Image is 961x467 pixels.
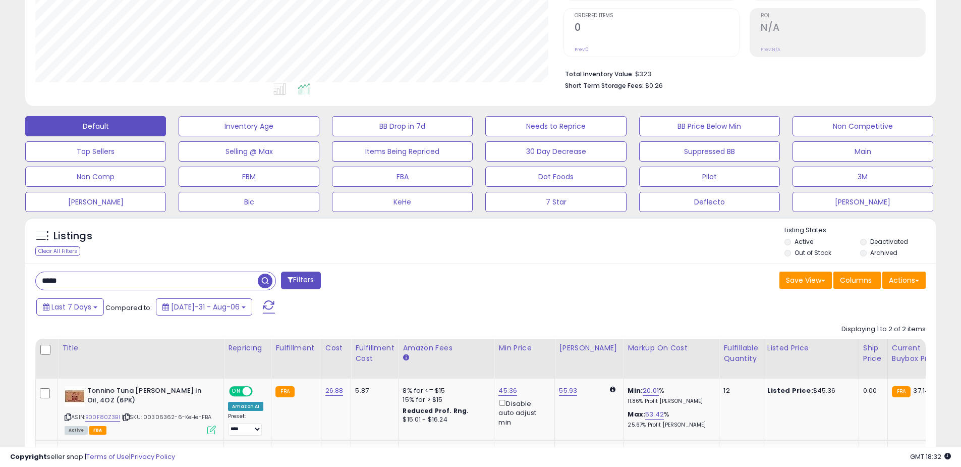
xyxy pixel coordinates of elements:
[498,386,517,396] a: 45.36
[793,192,933,212] button: [PERSON_NAME]
[840,275,872,285] span: Columns
[892,343,944,364] div: Current Buybox Price
[65,386,216,433] div: ASIN:
[131,452,175,461] a: Privacy Policy
[228,402,263,411] div: Amazon AI
[332,192,473,212] button: KeHe
[485,167,626,187] button: Dot Foods
[795,237,813,246] label: Active
[332,141,473,162] button: Items Being Repriced
[332,167,473,187] button: FBA
[645,409,664,420] a: 53.42
[25,116,166,136] button: Default
[281,272,320,289] button: Filters
[325,386,344,396] a: 26.88
[767,386,813,395] b: Listed Price:
[892,386,911,397] small: FBA
[25,167,166,187] button: Non Comp
[403,416,486,424] div: $15.01 - $16.24
[179,141,319,162] button: Selling @ Max
[403,353,409,362] small: Amazon Fees.
[485,116,626,136] button: Needs to Reprice
[403,395,486,404] div: 15% for > $15
[35,246,80,256] div: Clear All Filters
[122,413,211,421] span: | SKU: 00306362-6-KeHe-FBA
[913,386,929,395] span: 37.14
[870,237,908,246] label: Deactivated
[559,343,619,353] div: [PERSON_NAME]
[723,343,758,364] div: Fulfillable Quantity
[156,298,252,316] button: [DATE]-31 - Aug-06
[645,81,663,90] span: $0.26
[355,343,394,364] div: Fulfillment Cost
[171,302,240,312] span: [DATE]-31 - Aug-06
[793,116,933,136] button: Non Competitive
[723,386,755,395] div: 12
[643,386,659,396] a: 20.01
[275,386,294,397] small: FBA
[863,386,880,395] div: 0.00
[833,272,881,289] button: Columns
[910,452,951,461] span: 2025-08-14 18:32 GMT
[841,325,926,334] div: Displaying 1 to 2 of 2 items
[565,70,634,78] b: Total Inventory Value:
[228,413,263,436] div: Preset:
[628,386,711,405] div: %
[230,387,243,396] span: ON
[403,343,490,353] div: Amazon Fees
[65,426,88,435] span: All listings currently available for purchase on Amazon
[10,452,47,461] strong: Copyright
[761,46,780,53] small: Prev: N/A
[275,343,316,353] div: Fulfillment
[179,116,319,136] button: Inventory Age
[639,192,780,212] button: Deflecto
[628,410,711,429] div: %
[565,67,918,79] li: $323
[36,298,104,316] button: Last 7 Days
[639,167,780,187] button: Pilot
[767,386,851,395] div: $45.36
[25,192,166,212] button: [PERSON_NAME]
[89,426,106,435] span: FBA
[62,343,219,353] div: Title
[761,13,925,19] span: ROI
[498,343,550,353] div: Min Price
[85,413,120,422] a: B00F80Z3BI
[332,116,473,136] button: BB Drop in 7d
[793,167,933,187] button: 3M
[65,386,85,406] img: 51sY3OTYH1L._SL40_.jpg
[628,343,715,353] div: Markup on Cost
[870,248,897,257] label: Archived
[105,303,152,313] span: Compared to:
[628,398,711,405] p: 11.86% Profit [PERSON_NAME]
[793,141,933,162] button: Main
[628,386,643,395] b: Min:
[575,22,739,35] h2: 0
[779,272,832,289] button: Save View
[51,302,91,312] span: Last 7 Days
[761,22,925,35] h2: N/A
[575,13,739,19] span: Ordered Items
[485,141,626,162] button: 30 Day Decrease
[639,141,780,162] button: Suppressed BB
[251,387,267,396] span: OFF
[624,339,719,379] th: The percentage added to the cost of goods (COGS) that forms the calculator for Min & Max prices.
[628,422,711,429] p: 25.67% Profit [PERSON_NAME]
[86,452,129,461] a: Terms of Use
[565,81,644,90] b: Short Term Storage Fees:
[10,452,175,462] div: seller snap | |
[179,192,319,212] button: Bic
[628,409,645,419] b: Max:
[498,398,547,427] div: Disable auto adjust min
[882,272,926,289] button: Actions
[355,386,390,395] div: 5.87
[559,386,577,396] a: 55.93
[795,248,831,257] label: Out of Stock
[25,141,166,162] button: Top Sellers
[179,167,319,187] button: FBM
[575,46,589,53] small: Prev: 0
[87,386,210,407] b: Tonnino Tuna [PERSON_NAME] in Oil, 4OZ (6PK)
[784,226,936,235] p: Listing States:
[53,229,92,243] h5: Listings
[325,343,347,353] div: Cost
